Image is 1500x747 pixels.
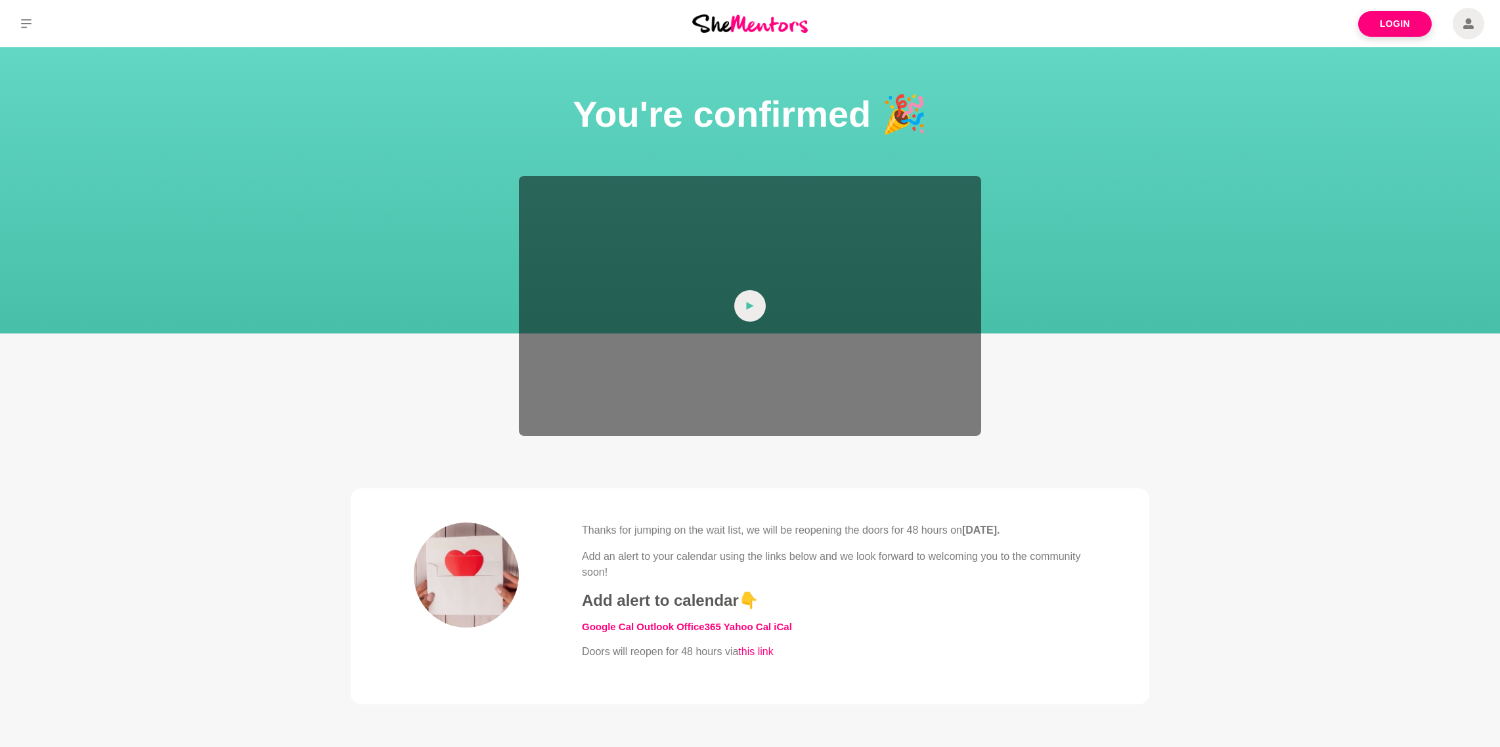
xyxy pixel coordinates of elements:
p: Doors will reopen for 48 hours via [582,644,1086,660]
strong: [DATE]. [962,524,1000,536]
img: She Mentors Logo [692,14,808,32]
a: iCal [774,621,792,632]
a: Yahoo Cal [724,621,772,632]
p: Add an alert to your calendar using the links below and we look forward to welcoming you to the c... [582,549,1086,580]
p: Thanks for jumping on the wait list, we will be reopening the doors for 48 hours on [582,523,1086,538]
h1: You're confirmed 🎉 [16,89,1484,139]
a: Office365 [676,621,721,632]
a: ​Google Cal [582,621,634,632]
a: this link [738,646,773,657]
h4: Add alert to calendar👇 [582,591,1086,610]
a: Login [1358,11,1432,37]
a: Outlook [636,621,674,632]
